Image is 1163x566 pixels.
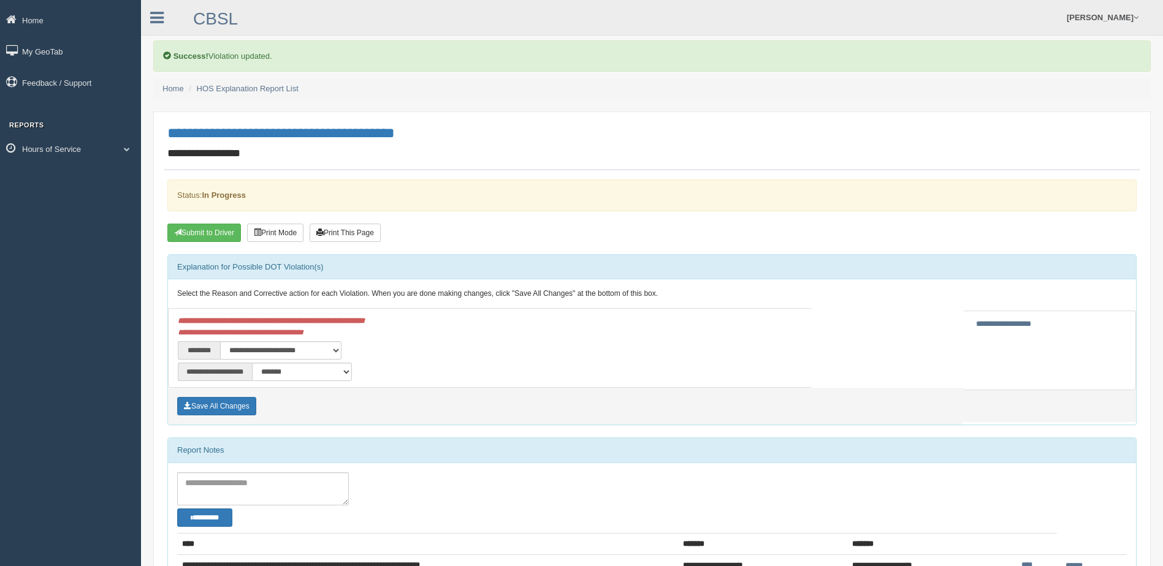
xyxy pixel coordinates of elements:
[310,224,381,242] button: Print This Page
[168,255,1136,279] div: Explanation for Possible DOT Violation(s)
[197,84,299,93] a: HOS Explanation Report List
[167,179,1137,211] div: Status:
[153,40,1151,72] div: Violation updated.
[177,508,232,527] button: Change Filter Options
[177,397,256,415] button: Save
[168,279,1136,309] div: Select the Reason and Corrective action for each Violation. When you are done making changes, cli...
[202,191,246,200] strong: In Progress
[193,9,238,28] a: CBSL
[162,84,184,93] a: Home
[167,224,241,242] button: Submit To Driver
[168,438,1136,462] div: Report Notes
[247,224,303,242] button: Print Mode
[173,51,208,61] b: Success!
